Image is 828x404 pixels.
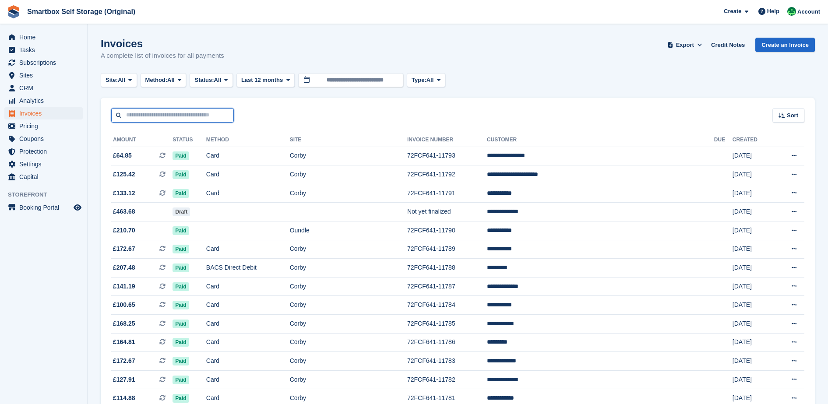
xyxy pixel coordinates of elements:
[206,259,290,278] td: BACS Direct Debit
[4,69,83,81] a: menu
[407,259,487,278] td: 72FCF641-11788
[407,315,487,334] td: 72FCF641-11785
[4,107,83,119] a: menu
[290,333,407,352] td: Corby
[412,76,426,84] span: Type:
[19,133,72,145] span: Coupons
[19,201,72,214] span: Booking Portal
[733,203,774,221] td: [DATE]
[4,158,83,170] a: menu
[733,315,774,334] td: [DATE]
[145,76,168,84] span: Method:
[767,7,779,16] span: Help
[290,370,407,389] td: Corby
[8,190,87,199] span: Storefront
[118,76,125,84] span: All
[407,221,487,240] td: 72FCF641-11790
[173,282,189,291] span: Paid
[714,133,733,147] th: Due
[487,133,714,147] th: Customer
[113,375,135,384] span: £127.91
[733,277,774,296] td: [DATE]
[206,165,290,184] td: Card
[19,56,72,69] span: Subscriptions
[708,38,748,52] a: Credit Notes
[241,76,283,84] span: Last 12 months
[194,76,214,84] span: Status:
[141,73,187,88] button: Method: All
[113,319,135,328] span: £168.25
[407,184,487,203] td: 72FCF641-11791
[206,333,290,352] td: Card
[111,133,173,147] th: Amount
[113,170,135,179] span: £125.42
[106,76,118,84] span: Site:
[733,333,774,352] td: [DATE]
[4,133,83,145] a: menu
[173,301,189,309] span: Paid
[113,356,135,365] span: £172.67
[755,38,815,52] a: Create an Invoice
[206,277,290,296] td: Card
[206,352,290,371] td: Card
[407,147,487,165] td: 72FCF641-11793
[290,315,407,334] td: Corby
[290,184,407,203] td: Corby
[290,165,407,184] td: Corby
[797,7,820,16] span: Account
[173,338,189,347] span: Paid
[407,352,487,371] td: 72FCF641-11783
[206,315,290,334] td: Card
[113,300,135,309] span: £100.65
[19,44,72,56] span: Tasks
[24,4,139,19] a: Smartbox Self Storage (Original)
[733,352,774,371] td: [DATE]
[113,151,132,160] span: £64.85
[206,370,290,389] td: Card
[407,73,445,88] button: Type: All
[113,207,135,216] span: £463.68
[666,38,704,52] button: Export
[290,259,407,278] td: Corby
[19,145,72,158] span: Protection
[290,277,407,296] td: Corby
[206,296,290,315] td: Card
[4,56,83,69] a: menu
[733,240,774,259] td: [DATE]
[190,73,233,88] button: Status: All
[290,352,407,371] td: Corby
[19,171,72,183] span: Capital
[19,120,72,132] span: Pricing
[290,133,407,147] th: Site
[407,133,487,147] th: Invoice Number
[113,244,135,253] span: £172.67
[290,221,407,240] td: Oundle
[214,76,222,84] span: All
[290,240,407,259] td: Corby
[7,5,20,18] img: stora-icon-8386f47178a22dfd0bd8f6a31ec36ba5ce8667c1dd55bd0f319d3a0aa187defe.svg
[733,184,774,203] td: [DATE]
[173,320,189,328] span: Paid
[236,73,295,88] button: Last 12 months
[101,38,224,49] h1: Invoices
[206,147,290,165] td: Card
[407,203,487,221] td: Not yet finalized
[426,76,434,84] span: All
[676,41,694,49] span: Export
[173,207,190,216] span: Draft
[173,357,189,365] span: Paid
[72,202,83,213] a: Preview store
[113,337,135,347] span: £164.81
[4,171,83,183] a: menu
[113,282,135,291] span: £141.19
[407,333,487,352] td: 72FCF641-11786
[19,107,72,119] span: Invoices
[4,44,83,56] a: menu
[113,189,135,198] span: £133.12
[173,151,189,160] span: Paid
[19,82,72,94] span: CRM
[407,370,487,389] td: 72FCF641-11782
[113,393,135,403] span: £114.88
[724,7,741,16] span: Create
[206,240,290,259] td: Card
